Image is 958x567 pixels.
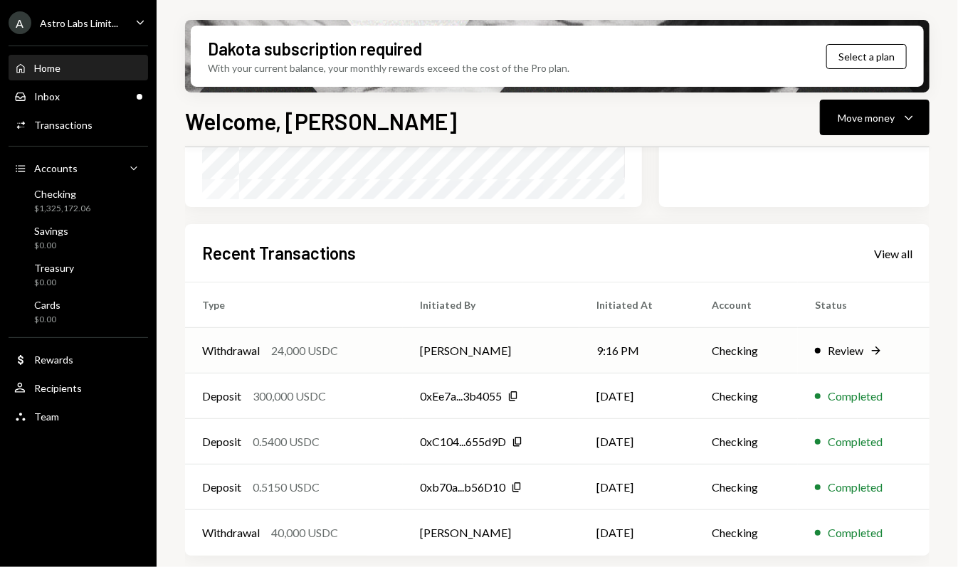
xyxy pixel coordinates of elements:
th: Account [695,282,799,328]
div: Transactions [34,119,93,131]
div: Astro Labs Limit... [40,17,118,29]
td: [DATE] [579,465,695,510]
th: Type [185,282,403,328]
th: Initiated By [403,282,579,328]
div: Dakota subscription required [208,37,422,60]
div: 24,000 USDC [271,342,338,359]
a: Inbox [9,83,148,109]
div: Completed [828,479,883,496]
div: $1,325,172.06 [34,203,90,215]
div: Deposit [202,433,241,450]
a: Checking$1,325,172.06 [9,184,148,218]
div: Inbox [34,90,60,102]
h1: Welcome, [PERSON_NAME] [185,107,457,135]
td: Checking [695,465,799,510]
a: Team [9,403,148,429]
td: [PERSON_NAME] [403,510,579,556]
a: Rewards [9,346,148,372]
div: Withdrawal [202,524,260,541]
a: Transactions [9,112,148,137]
div: Accounts [34,162,78,174]
button: Select a plan [826,44,907,69]
button: Move money [820,100,930,135]
div: View all [874,247,912,261]
td: Checking [695,510,799,556]
td: [PERSON_NAME] [403,328,579,373]
td: Checking [695,328,799,373]
a: Recipients [9,375,148,401]
a: Cards$0.00 [9,295,148,329]
div: Checking [34,188,90,200]
div: Recipients [34,382,82,394]
a: View all [874,245,912,261]
div: Savings [34,225,68,237]
div: Cards [34,299,60,311]
div: Team [34,410,59,423]
th: Status [798,282,930,328]
div: 0xC104...655d9D [420,433,506,450]
div: Treasury [34,262,74,274]
div: Home [34,62,60,74]
div: Review [828,342,863,359]
div: 40,000 USDC [271,524,338,541]
td: [DATE] [579,373,695,419]
td: [DATE] [579,419,695,465]
div: Deposit [202,388,241,405]
div: Rewards [34,354,73,366]
a: Treasury$0.00 [9,258,148,292]
th: Initiated At [579,282,695,328]
div: 0.5150 USDC [253,479,320,496]
div: 0xEe7a...3b4055 [420,388,502,405]
div: A [9,11,31,34]
div: Completed [828,524,883,541]
div: Completed [828,388,883,405]
td: Checking [695,373,799,419]
div: $0.00 [34,277,74,289]
div: With your current balance, your monthly rewards exceed the cost of the Pro plan. [208,60,569,75]
a: Accounts [9,155,148,181]
div: $0.00 [34,240,68,252]
div: $0.00 [34,314,60,326]
a: Home [9,55,148,80]
div: 0xb70a...b56D10 [420,479,505,496]
div: 0.5400 USDC [253,433,320,450]
div: Withdrawal [202,342,260,359]
td: 9:16 PM [579,328,695,373]
div: Deposit [202,479,241,496]
div: Move money [838,110,895,125]
div: Completed [828,433,883,450]
td: [DATE] [579,510,695,556]
a: Savings$0.00 [9,221,148,255]
div: 300,000 USDC [253,388,326,405]
h2: Recent Transactions [202,241,356,265]
td: Checking [695,419,799,465]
